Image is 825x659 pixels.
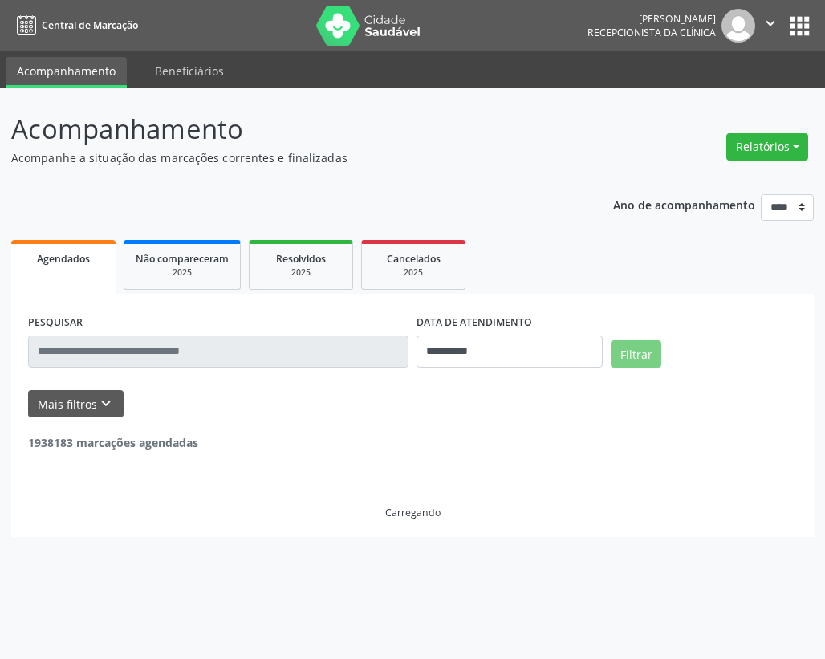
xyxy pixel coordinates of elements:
[28,311,83,336] label: PESQUISAR
[136,252,229,266] span: Não compareceram
[37,252,90,266] span: Agendados
[385,506,441,519] div: Carregando
[755,9,786,43] button: 
[144,57,235,85] a: Beneficiários
[11,12,138,39] a: Central de Marcação
[721,9,755,43] img: img
[11,109,573,149] p: Acompanhamento
[28,390,124,418] button: Mais filtroskeyboard_arrow_down
[6,57,127,88] a: Acompanhamento
[417,311,532,336] label: DATA DE ATENDIMENTO
[387,252,441,266] span: Cancelados
[28,435,198,450] strong: 1938183 marcações agendadas
[11,149,573,166] p: Acompanhe a situação das marcações correntes e finalizadas
[136,266,229,279] div: 2025
[587,26,716,39] span: Recepcionista da clínica
[42,18,138,32] span: Central de Marcação
[613,194,755,214] p: Ano de acompanhamento
[726,133,808,161] button: Relatórios
[373,266,453,279] div: 2025
[611,340,661,368] button: Filtrar
[587,12,716,26] div: [PERSON_NAME]
[97,395,115,413] i: keyboard_arrow_down
[762,14,779,32] i: 
[261,266,341,279] div: 2025
[786,12,814,40] button: apps
[276,252,326,266] span: Resolvidos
